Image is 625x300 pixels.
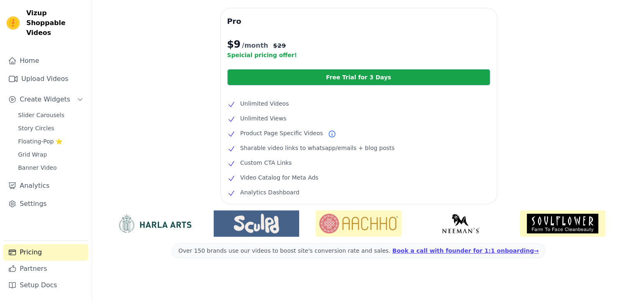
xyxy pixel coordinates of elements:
a: Pricing [3,244,88,261]
a: Settings [3,196,88,212]
a: Book a call with founder for 1:1 onboarding [392,247,539,254]
a: Floating-Pop ⭐ [13,136,88,147]
span: Vizup Shoppable Videos [26,8,85,38]
img: Aachho [316,210,401,237]
li: Custom CTA Links [227,158,490,168]
span: Sharable video links to whatsapp/emails + blog posts [240,143,395,153]
a: Setup Docs [3,277,88,293]
span: $ 29 [273,42,286,50]
li: Video Catalog for Meta Ads [227,173,490,182]
a: Analytics [3,178,88,194]
a: Grid Wrap [13,149,88,160]
a: Upload Videos [3,71,88,87]
img: Neeman's [418,214,503,233]
a: Home [3,53,88,69]
span: Banner Video [18,164,57,172]
a: Story Circles [13,122,88,134]
span: Story Circles [18,124,54,132]
span: Analytics Dashboard [240,187,300,197]
a: Partners [3,261,88,277]
img: HarlaArts [112,214,197,233]
button: Create Widgets [3,91,88,108]
h3: Pro [227,15,490,28]
a: Slider Carousels [13,109,88,121]
a: Banner Video [13,162,88,173]
a: Free Trial for 3 Days [227,69,490,85]
span: $ 9 [227,38,240,51]
span: Product Page Specific Videos [240,128,323,138]
span: Unlimited Views [240,113,286,123]
span: /month [242,41,268,51]
span: Slider Carousels [18,111,65,119]
img: Sculpd US [214,214,299,233]
img: Vizup [7,16,20,30]
img: Soulflower [520,210,605,237]
span: Floating-Pop ⭐ [18,137,62,145]
span: Grid Wrap [18,150,47,159]
p: Speicial pricing offer! [227,51,490,59]
span: Unlimited Videos [240,99,289,108]
span: Create Widgets [20,95,70,104]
